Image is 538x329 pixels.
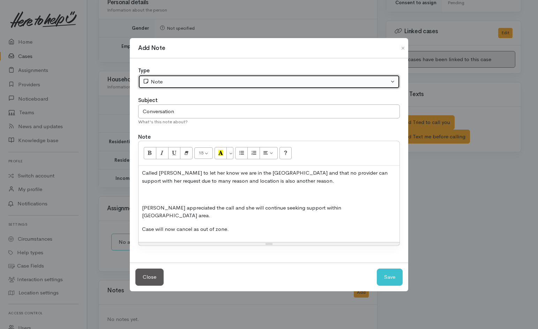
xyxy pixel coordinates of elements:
[138,118,400,125] div: What's this note about?
[279,147,292,159] button: Help
[144,147,156,159] button: Bold (CTRL+B)
[142,204,396,220] p: [PERSON_NAME] appreciated the call and she will continue seeking support within [GEOGRAPHIC_DATA]...
[215,147,227,159] button: Recent Color
[138,96,158,104] label: Subject
[168,147,181,159] button: Underline (CTRL+U)
[180,147,193,159] button: Remove Font Style (CTRL+\)
[138,133,151,141] label: Note
[260,147,278,159] button: Paragraph
[143,78,389,86] div: Note
[194,147,213,159] button: Font Size
[142,169,396,185] p: Called [PERSON_NAME] to let her know we are in the [GEOGRAPHIC_DATA] and that no provider can sup...
[397,44,409,52] button: Close
[226,147,233,159] button: More Color
[247,147,260,159] button: Ordered list (CTRL+SHIFT+NUM8)
[142,225,396,233] p: Case will now cancel as out of zone.
[199,150,203,156] span: 15
[377,269,403,286] button: Save
[235,147,248,159] button: Unordered list (CTRL+SHIFT+NUM7)
[139,242,399,246] div: Resize
[138,44,165,53] h1: Add Note
[156,147,169,159] button: Italic (CTRL+I)
[138,75,400,89] button: Note
[135,269,164,286] button: Close
[138,67,150,75] label: Type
